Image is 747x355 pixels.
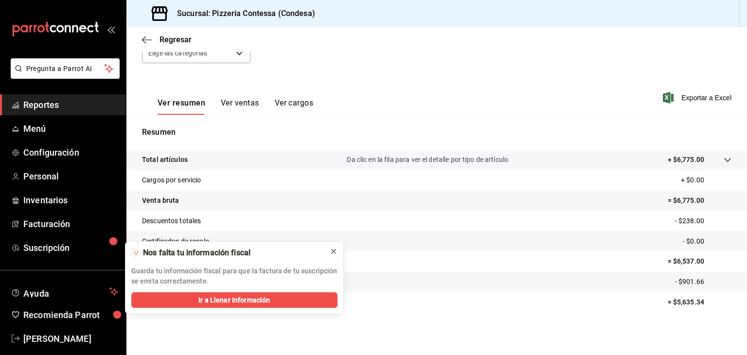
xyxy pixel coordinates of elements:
[198,295,270,305] span: Ir a Llenar Información
[142,126,731,138] p: Resumen
[23,146,118,159] span: Configuración
[23,241,118,254] span: Suscripción
[23,194,118,207] span: Inventarios
[26,64,105,74] span: Pregunta a Parrot AI
[683,236,731,247] p: - $0.00
[23,332,118,345] span: [PERSON_NAME]
[11,58,120,79] button: Pregunta a Parrot AI
[107,25,115,33] button: open_drawer_menu
[148,48,208,58] span: Elige las categorías
[142,155,188,165] p: Total artículos
[158,98,313,115] div: navigation tabs
[23,286,106,298] span: Ayuda
[665,92,731,104] button: Exportar a Excel
[131,266,338,286] p: Guarda tu información fiscal para que la factura de tu suscripción se emita correctamente.
[7,71,120,81] a: Pregunta a Parrot AI
[23,170,118,183] span: Personal
[142,35,192,44] button: Regresar
[142,175,201,185] p: Cargos por servicio
[131,248,322,258] div: 🫥 Nos falta tu información fiscal
[131,292,338,308] button: Ir a Llenar Información
[23,308,118,321] span: Recomienda Parrot
[142,236,209,247] p: Certificados de regalo
[668,297,731,307] p: = $5,635.34
[347,155,508,165] p: Da clic en la fila para ver el detalle por tipo de artículo
[142,216,201,226] p: Descuentos totales
[158,98,205,115] button: Ver resumen
[23,122,118,135] span: Menú
[23,98,118,111] span: Reportes
[675,277,731,287] p: - $901.66
[675,216,731,226] p: - $238.00
[169,8,315,19] h3: Sucursal: Pizzeria Contessa (Condesa)
[668,256,731,266] p: = $6,537.00
[275,98,314,115] button: Ver cargos
[221,98,259,115] button: Ver ventas
[160,35,192,44] span: Regresar
[23,217,118,231] span: Facturación
[681,175,731,185] p: + $0.00
[668,195,731,206] p: = $6,775.00
[668,155,704,165] p: + $6,775.00
[142,195,179,206] p: Venta bruta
